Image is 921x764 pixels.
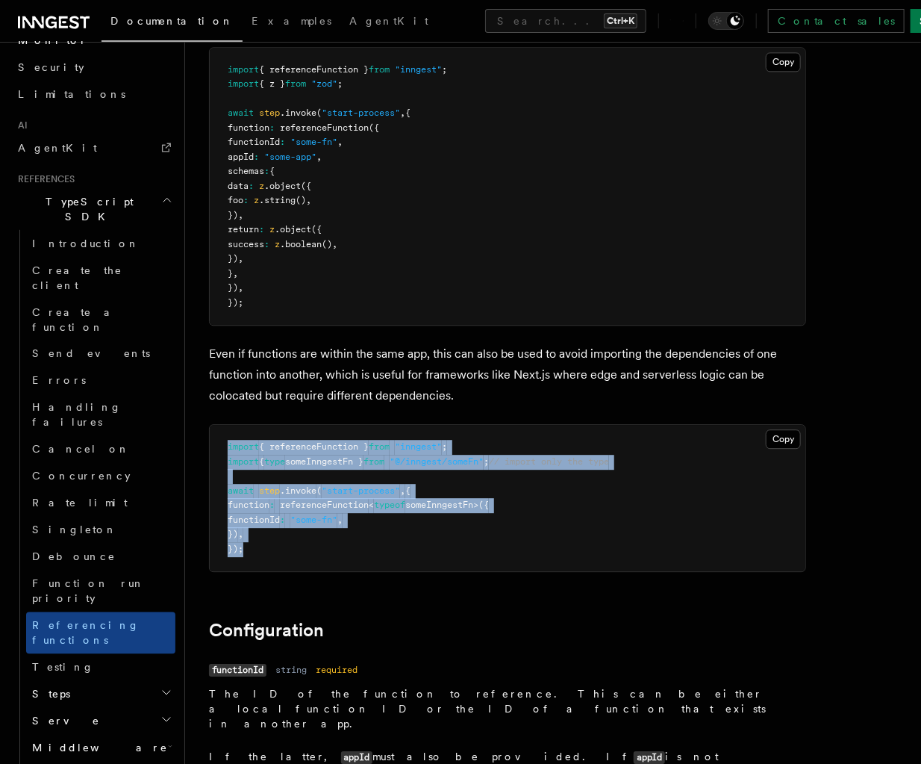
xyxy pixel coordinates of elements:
span: , [306,195,311,205]
span: , [400,485,405,496]
span: function [228,500,269,510]
button: Middleware [26,735,175,762]
a: AgentKit [340,4,437,40]
span: // import only the type [489,456,609,467]
span: ({ [311,224,322,235]
span: "inngest" [395,441,442,452]
span: }) [228,210,238,220]
span: , [400,108,405,118]
span: .object [275,224,311,235]
button: Steps [26,681,175,708]
span: import [228,64,259,75]
span: functionId [228,515,280,525]
span: () [296,195,306,205]
span: : [280,515,285,525]
span: ({ [301,181,311,191]
span: , [337,515,343,525]
code: functionId [209,664,266,677]
span: ({ [369,122,379,133]
span: ( [316,108,322,118]
span: return [228,224,259,235]
span: { [269,166,275,176]
span: z [259,181,264,191]
span: : [269,122,275,133]
span: : [280,137,285,147]
dd: string [275,664,307,676]
a: Concurrency [26,463,175,490]
p: The ID of the function to reference. This can be either a local function ID or the ID of a functi... [209,686,782,731]
span: , [238,529,243,539]
span: typeof [374,500,405,510]
span: .object [264,181,301,191]
span: Debounce [32,551,116,563]
span: ; [484,456,489,467]
span: , [238,282,243,293]
button: Serve [26,708,175,735]
span: Concurrency [32,470,131,482]
span: Security [18,61,84,73]
span: AI [12,119,28,131]
a: Debounce [26,544,175,571]
span: import [228,456,259,467]
span: functionId [228,137,280,147]
span: Errors [32,375,86,387]
span: step [259,108,280,118]
kbd: Ctrl+K [604,13,637,28]
span: Documentation [110,15,234,27]
button: Search...Ctrl+K [485,9,646,33]
span: () [322,239,332,249]
button: Toggle dark mode [708,12,744,30]
span: Introduction [32,237,140,249]
a: Rate limit [26,490,175,517]
span: .invoke [280,485,316,496]
span: AgentKit [349,15,428,27]
span: ; [337,78,343,89]
span: "some-fn" [290,515,337,525]
span: : [269,500,275,510]
span: { [259,456,264,467]
a: Errors [26,367,175,394]
span: TypeScript SDK [12,194,161,224]
span: }); [228,544,243,554]
a: Referencing functions [26,612,175,654]
span: z [269,224,275,235]
span: Function run priority [32,578,145,605]
span: , [337,137,343,147]
code: appId [341,751,372,764]
span: { z } [259,78,285,89]
span: .invoke [280,108,316,118]
a: Create a function [26,299,175,341]
span: Rate limit [32,497,128,509]
span: ; [442,64,447,75]
span: ; [442,441,447,452]
span: schemas [228,166,264,176]
span: z [254,195,259,205]
span: Referencing functions [32,620,140,647]
a: Introduction [26,230,175,257]
span: : [243,195,249,205]
button: Copy [766,52,801,72]
span: : [259,224,264,235]
span: < [369,500,374,510]
span: referenceFunction [280,500,369,510]
a: Testing [26,654,175,681]
span: type [264,456,285,467]
span: referenceFunction [280,122,369,133]
a: Configuration [209,620,324,641]
a: Security [12,54,175,81]
span: , [233,268,238,279]
span: } [228,268,233,279]
span: Create the client [32,264,122,291]
span: foo [228,195,243,205]
button: TypeScript SDK [12,188,175,230]
span: import [228,441,259,452]
span: Serve [26,714,100,729]
span: }) [228,253,238,264]
span: function [228,122,269,133]
span: Handling failures [32,402,122,429]
span: : [264,239,269,249]
span: from [363,456,384,467]
span: { referenceFunction } [259,441,369,452]
a: Contact sales [768,9,905,33]
span: : [249,181,254,191]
